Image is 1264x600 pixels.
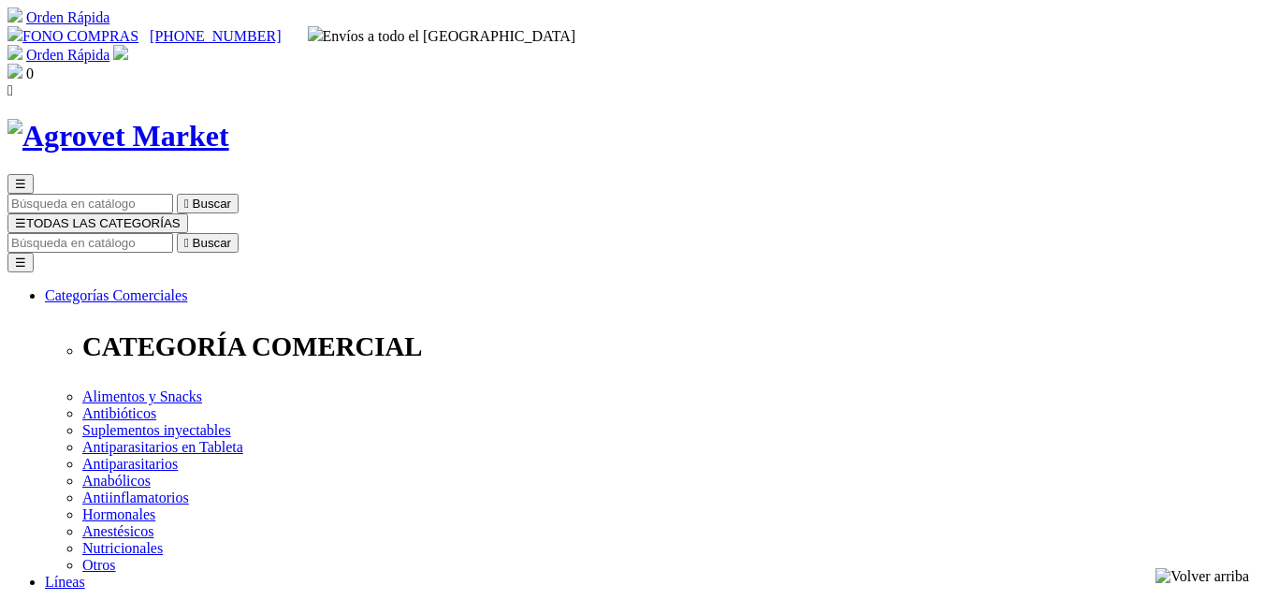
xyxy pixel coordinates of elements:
[7,45,22,60] img: shopping-cart.svg
[82,439,243,455] a: Antiparasitarios en Tableta
[113,45,128,60] img: user.svg
[82,490,189,505] a: Antiinflamatorios
[7,194,173,213] input: Buscar
[7,174,34,194] button: ☰
[15,177,26,191] span: ☰
[45,574,85,590] a: Líneas
[308,28,576,44] span: Envíos a todo el [GEOGRAPHIC_DATA]
[193,197,231,211] span: Buscar
[7,82,13,98] i: 
[7,28,138,44] a: FONO COMPRAS
[308,26,323,41] img: delivery-truck.svg
[82,540,163,556] a: Nutricionales
[7,213,188,233] button: ☰TODAS LAS CATEGORÍAS
[177,194,239,213] button:  Buscar
[82,388,202,404] a: Alimentos y Snacks
[7,26,22,41] img: phone.svg
[82,331,1257,362] p: CATEGORÍA COMERCIAL
[82,405,156,421] a: Antibióticos
[150,28,281,44] a: [PHONE_NUMBER]
[184,236,189,250] i: 
[7,119,229,154] img: Agrovet Market
[82,473,151,489] a: Anabólicos
[26,47,109,63] a: Orden Rápida
[82,422,231,438] a: Suplementos inyectables
[82,456,178,472] a: Antiparasitarios
[7,253,34,272] button: ☰
[7,64,22,79] img: shopping-bag.svg
[193,236,231,250] span: Buscar
[15,216,26,230] span: ☰
[26,66,34,81] span: 0
[45,287,187,303] a: Categorías Comerciales
[177,233,239,253] button:  Buscar
[113,47,128,63] a: Acceda a su cuenta de cliente
[1155,568,1249,585] img: Volver arriba
[82,557,116,573] a: Otros
[26,9,109,25] a: Orden Rápida
[82,523,153,539] a: Anestésicos
[7,7,22,22] img: shopping-cart.svg
[184,197,189,211] i: 
[7,233,173,253] input: Buscar
[82,506,155,522] a: Hormonales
